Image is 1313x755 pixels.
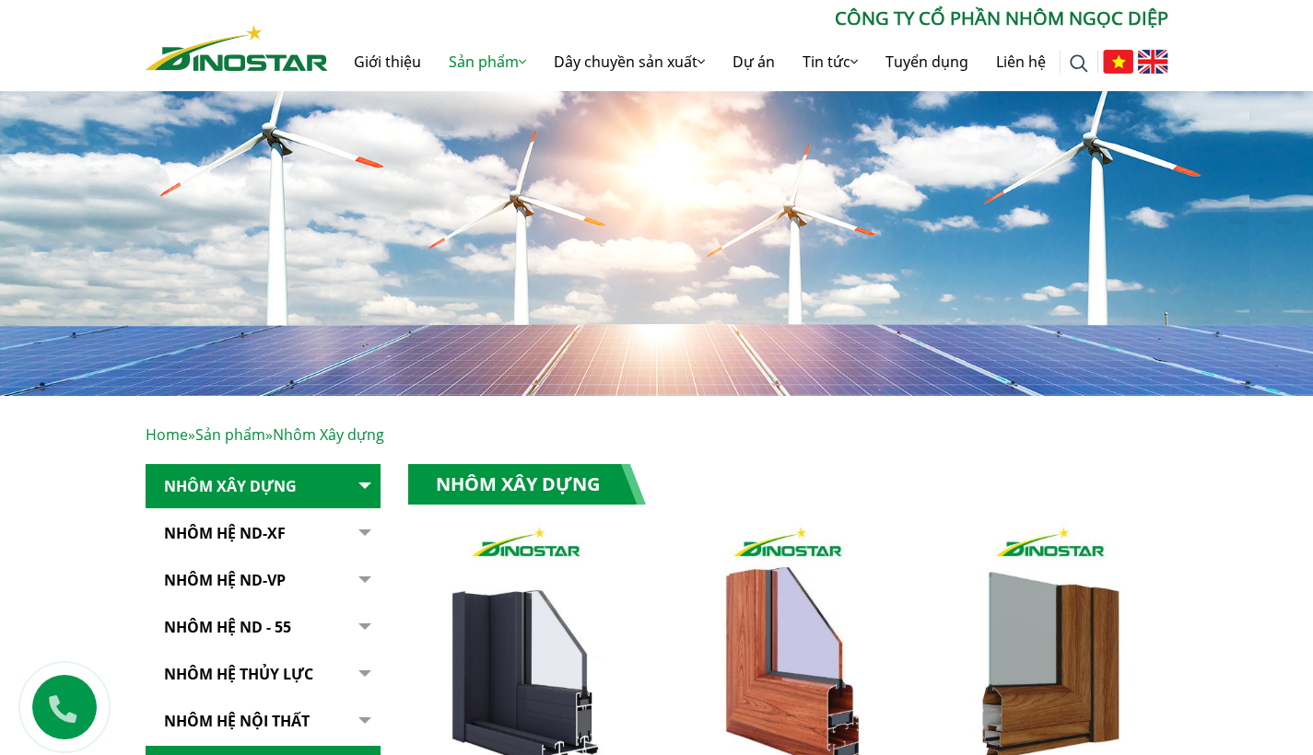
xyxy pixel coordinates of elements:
a: Tuyển dụng [872,32,982,91]
p: CÔNG TY CỔ PHẦN NHÔM NGỌC DIỆP [328,5,1168,32]
h1: Nhôm Xây dựng [408,464,646,505]
a: Nhôm Hệ ND-XF [146,511,381,556]
img: Nhôm Dinostar [146,25,328,71]
a: Nhôm Xây dựng [146,464,381,509]
span: » » [146,424,384,445]
a: Tin tức [789,32,872,91]
img: English [1138,50,1168,74]
span: Nhôm Xây dựng [273,424,384,445]
a: Dự án [719,32,789,91]
a: Nhôm hệ nội thất [146,699,381,744]
a: Liên hệ [982,32,1060,91]
a: Sản phẩm [435,32,540,91]
img: Tiếng Việt [1103,50,1133,74]
a: Dây chuyền sản xuất [540,32,719,91]
a: Home [146,424,188,445]
a: Giới thiệu [340,32,435,91]
a: NHÔM HỆ ND - 55 [146,605,381,650]
a: Sản phẩm [195,424,265,445]
img: search [1070,54,1088,73]
a: Nhôm hệ thủy lực [146,652,381,697]
a: Nhôm Hệ ND-VP [146,558,381,603]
